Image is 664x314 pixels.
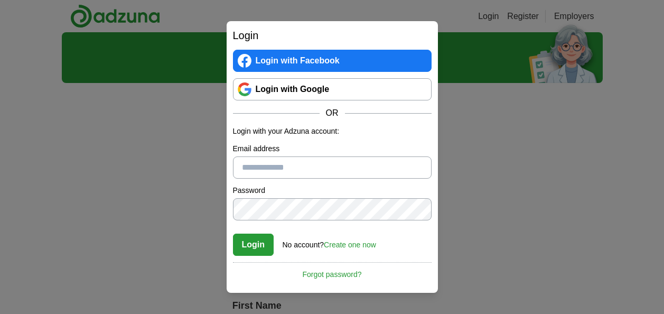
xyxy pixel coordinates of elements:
[233,27,432,43] h2: Login
[233,262,432,280] a: Forgot password?
[233,50,432,72] a: Login with Facebook
[233,143,432,154] label: Email address
[233,126,432,137] p: Login with your Adzuna account:
[324,241,376,249] a: Create one now
[320,107,345,119] span: OR
[233,234,274,256] button: Login
[233,185,432,196] label: Password
[283,233,376,251] div: No account?
[233,78,432,100] a: Login with Google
